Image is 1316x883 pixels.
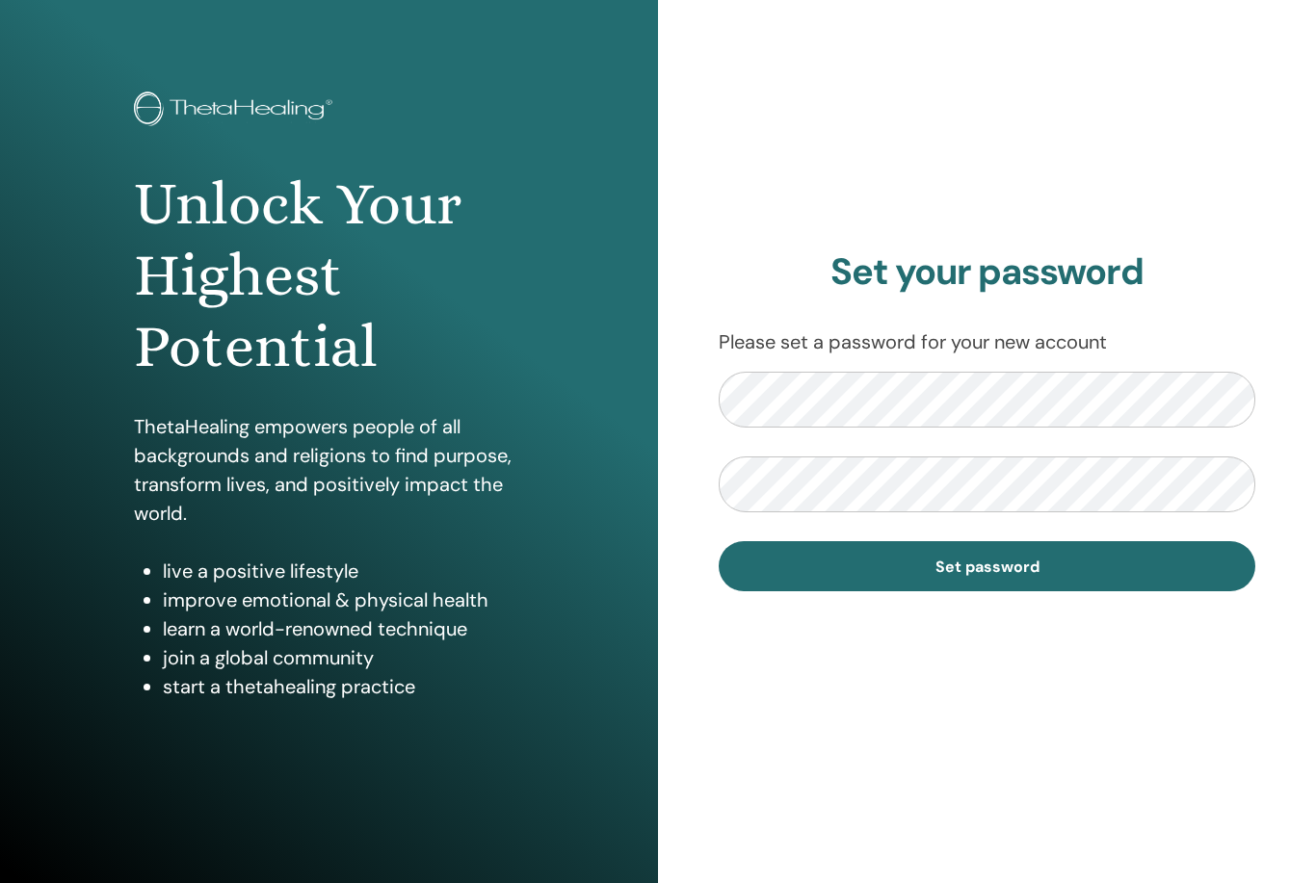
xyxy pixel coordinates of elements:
h1: Unlock Your Highest Potential [134,169,524,383]
p: Please set a password for your new account [719,327,1255,356]
li: learn a world-renowned technique [163,614,524,643]
h2: Set your password [719,250,1255,295]
p: ThetaHealing empowers people of all backgrounds and religions to find purpose, transform lives, a... [134,412,524,528]
span: Set password [935,557,1040,577]
li: live a positive lifestyle [163,557,524,585]
button: Set password [719,541,1255,591]
li: join a global community [163,643,524,672]
li: improve emotional & physical health [163,585,524,614]
li: start a thetahealing practice [163,672,524,701]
